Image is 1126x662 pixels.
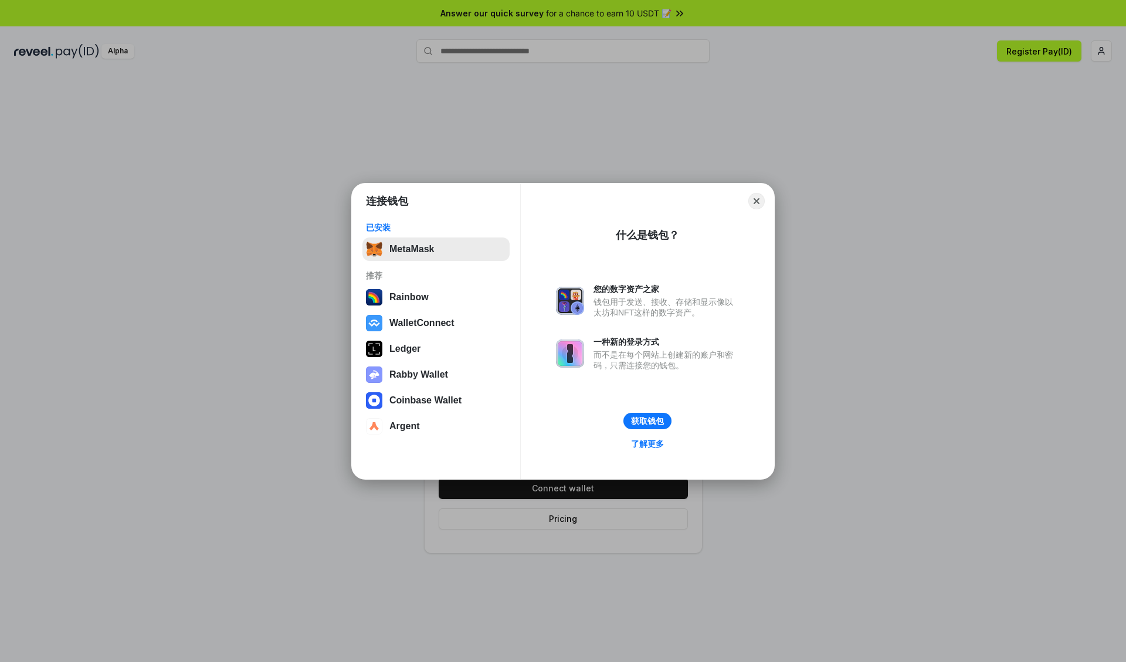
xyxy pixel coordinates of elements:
[616,228,679,242] div: 什么是钱包？
[366,418,382,434] img: svg+xml,%3Csvg%20width%3D%2228%22%20height%3D%2228%22%20viewBox%3D%220%200%2028%2028%22%20fill%3D...
[362,337,510,361] button: Ledger
[362,237,510,261] button: MetaMask
[366,241,382,257] img: svg+xml,%3Csvg%20fill%3D%22none%22%20height%3D%2233%22%20viewBox%3D%220%200%2035%2033%22%20width%...
[366,222,506,233] div: 已安装
[389,395,462,406] div: Coinbase Wallet
[362,363,510,386] button: Rabby Wallet
[389,369,448,380] div: Rabby Wallet
[389,421,420,432] div: Argent
[389,292,429,303] div: Rainbow
[748,193,765,209] button: Close
[624,436,671,451] a: 了解更多
[366,392,382,409] img: svg+xml,%3Csvg%20width%3D%2228%22%20height%3D%2228%22%20viewBox%3D%220%200%2028%2028%22%20fill%3D...
[362,389,510,412] button: Coinbase Wallet
[556,340,584,368] img: svg+xml,%3Csvg%20xmlns%3D%22http%3A%2F%2Fwww.w3.org%2F2000%2Fsvg%22%20fill%3D%22none%22%20viewBox...
[362,415,510,438] button: Argent
[389,344,420,354] div: Ledger
[593,284,739,294] div: 您的数字资产之家
[593,297,739,318] div: 钱包用于发送、接收、存储和显示像以太坊和NFT这样的数字资产。
[593,349,739,371] div: 而不是在每个网站上创建新的账户和密码，只需连接您的钱包。
[366,270,506,281] div: 推荐
[362,311,510,335] button: WalletConnect
[623,413,671,429] button: 获取钱包
[593,337,739,347] div: 一种新的登录方式
[389,318,455,328] div: WalletConnect
[366,289,382,305] img: svg+xml,%3Csvg%20width%3D%22120%22%20height%3D%22120%22%20viewBox%3D%220%200%20120%20120%22%20fil...
[366,341,382,357] img: svg+xml,%3Csvg%20xmlns%3D%22http%3A%2F%2Fwww.w3.org%2F2000%2Fsvg%22%20width%3D%2228%22%20height%3...
[366,366,382,383] img: svg+xml,%3Csvg%20xmlns%3D%22http%3A%2F%2Fwww.w3.org%2F2000%2Fsvg%22%20fill%3D%22none%22%20viewBox...
[366,194,408,208] h1: 连接钱包
[366,315,382,331] img: svg+xml,%3Csvg%20width%3D%2228%22%20height%3D%2228%22%20viewBox%3D%220%200%2028%2028%22%20fill%3D...
[556,287,584,315] img: svg+xml,%3Csvg%20xmlns%3D%22http%3A%2F%2Fwww.w3.org%2F2000%2Fsvg%22%20fill%3D%22none%22%20viewBox...
[389,244,434,254] div: MetaMask
[631,439,664,449] div: 了解更多
[362,286,510,309] button: Rainbow
[631,416,664,426] div: 获取钱包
